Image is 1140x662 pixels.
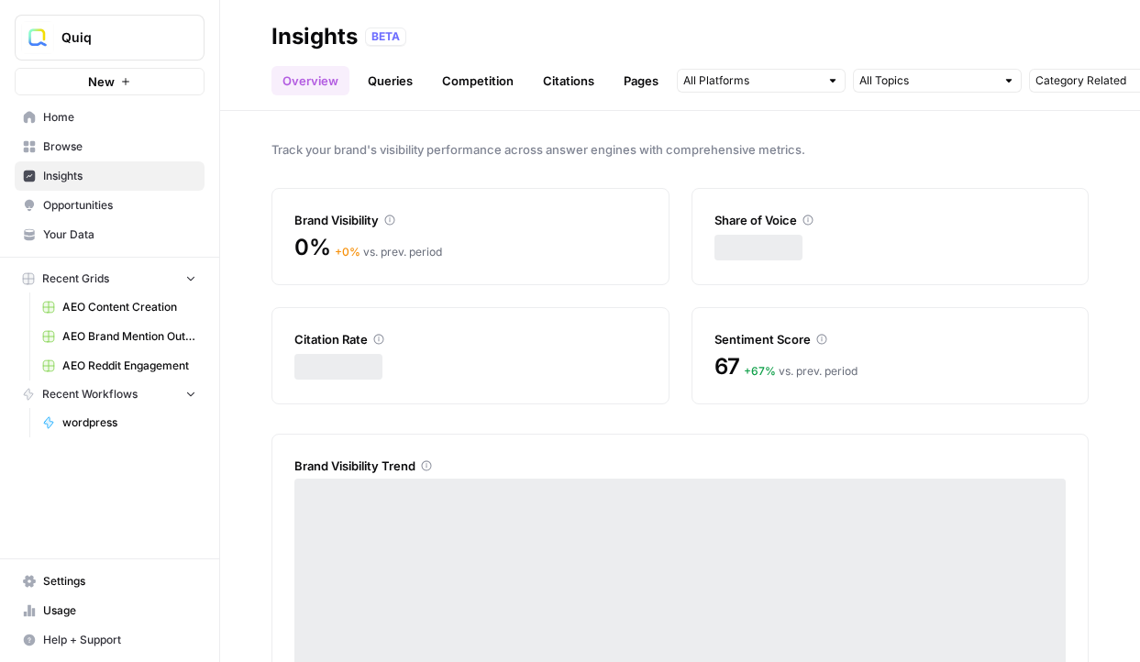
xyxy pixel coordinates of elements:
[335,244,442,260] div: vs. prev. period
[15,68,205,95] button: New
[431,66,525,95] a: Competition
[42,270,109,287] span: Recent Grids
[43,168,196,184] span: Insights
[62,299,196,315] span: AEO Content Creation
[294,330,647,348] div: Citation Rate
[365,28,406,46] div: BETA
[43,226,196,243] span: Your Data
[714,330,1067,348] div: Sentiment Score
[34,292,205,322] a: AEO Content Creation
[613,66,670,95] a: Pages
[43,602,196,619] span: Usage
[532,66,605,95] a: Citations
[15,191,205,220] a: Opportunities
[15,132,205,161] a: Browse
[335,245,360,259] span: + 0 %
[15,161,205,191] a: Insights
[294,457,1066,475] div: Brand Visibility Trend
[859,72,995,90] input: All Topics
[43,573,196,590] span: Settings
[15,625,205,655] button: Help + Support
[294,211,647,229] div: Brand Visibility
[62,414,196,431] span: wordpress
[21,21,54,54] img: Quiq Logo
[744,364,776,378] span: + 67 %
[43,138,196,155] span: Browse
[15,265,205,292] button: Recent Grids
[43,632,196,648] span: Help + Support
[34,351,205,381] a: AEO Reddit Engagement
[62,328,196,345] span: AEO Brand Mention Outreach
[271,22,358,51] div: Insights
[42,386,138,403] span: Recent Workflows
[683,72,819,90] input: All Platforms
[357,66,424,95] a: Queries
[15,15,205,61] button: Workspace: Quiq
[714,352,741,381] span: 67
[744,363,858,380] div: vs. prev. period
[43,197,196,214] span: Opportunities
[15,567,205,596] a: Settings
[15,220,205,249] a: Your Data
[62,358,196,374] span: AEO Reddit Engagement
[714,211,1067,229] div: Share of Voice
[15,596,205,625] a: Usage
[43,109,196,126] span: Home
[271,140,1089,159] span: Track your brand's visibility performance across answer engines with comprehensive metrics.
[15,103,205,132] a: Home
[34,322,205,351] a: AEO Brand Mention Outreach
[294,233,331,262] span: 0%
[34,408,205,437] a: wordpress
[61,28,172,47] span: Quiq
[88,72,115,91] span: New
[15,381,205,408] button: Recent Workflows
[271,66,349,95] a: Overview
